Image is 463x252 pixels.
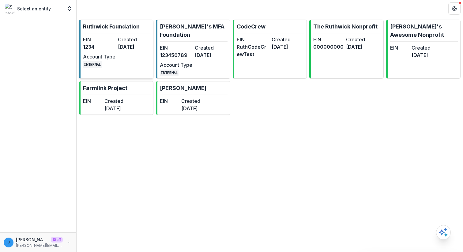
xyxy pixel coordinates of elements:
[16,243,63,248] p: [PERSON_NAME][EMAIL_ADDRESS][DOMAIN_NAME]
[160,84,206,92] p: [PERSON_NAME]
[160,44,192,51] dt: EIN
[233,20,307,79] a: CodeCrewEINRuthCodeCrewTestCreated[DATE]
[156,20,230,79] a: [PERSON_NAME]'s MFA FoundationEIN123456789Created[DATE]Account TypeINTERNAL
[346,36,376,43] dt: Created
[104,97,123,105] dt: Created
[160,97,179,105] dt: EIN
[237,36,269,43] dt: EIN
[65,239,73,246] button: More
[412,51,431,59] dd: [DATE]
[8,240,10,244] div: jonah@trytemelio.com
[412,44,431,51] dt: Created
[237,43,269,58] dd: RuthCodeCrewTest
[65,2,74,15] button: Open entity switcher
[309,20,384,79] a: The Ruthwick NonprofitEIN000000000Created[DATE]
[346,43,376,51] dd: [DATE]
[313,43,344,51] dd: 000000000
[181,105,200,112] dd: [DATE]
[79,20,153,79] a: Ruthwick FoundationEIN1234Created[DATE]Account TypeINTERNAL
[160,22,228,39] p: [PERSON_NAME]'s MFA Foundation
[17,6,51,12] p: Select an entity
[83,53,115,60] dt: Account Type
[160,70,179,76] code: INTERNAL
[79,81,153,115] a: Farmlink ProjectEINCreated[DATE]
[83,43,115,51] dd: 1234
[448,2,461,15] button: Get Help
[83,61,102,68] code: INTERNAL
[156,81,230,115] a: [PERSON_NAME]EINCreated[DATE]
[436,225,451,240] button: Open AI Assistant
[390,22,458,39] p: [PERSON_NAME]'s Awesome Nonprofit
[272,43,304,51] dd: [DATE]
[118,43,150,51] dd: [DATE]
[83,36,115,43] dt: EIN
[83,22,140,31] p: Ruthwick Foundation
[237,22,265,31] p: CodeCrew
[83,84,127,92] p: Farmlink Project
[195,44,227,51] dt: Created
[390,44,409,51] dt: EIN
[313,36,344,43] dt: EIN
[118,36,150,43] dt: Created
[83,97,102,105] dt: EIN
[181,97,200,105] dt: Created
[160,51,192,59] dd: 123456789
[272,36,304,43] dt: Created
[16,236,48,243] p: [PERSON_NAME][EMAIL_ADDRESS][DOMAIN_NAME]
[386,20,461,79] a: [PERSON_NAME]'s Awesome NonprofitEINCreated[DATE]
[51,237,63,243] p: Staff
[104,105,123,112] dd: [DATE]
[160,61,192,69] dt: Account Type
[5,4,15,13] img: Select an entity
[313,22,378,31] p: The Ruthwick Nonprofit
[195,51,227,59] dd: [DATE]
